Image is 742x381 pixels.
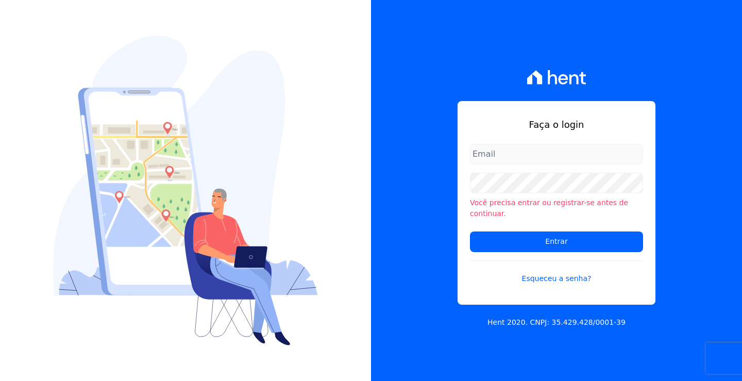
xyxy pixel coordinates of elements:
input: Email [470,144,643,164]
img: Login [53,36,318,345]
input: Entrar [470,231,643,252]
h1: Faça o login [470,118,643,131]
li: Você precisa entrar ou registrar-se antes de continuar. [470,197,643,219]
p: Hent 2020. CNPJ: 35.429.428/0001-39 [487,317,626,328]
a: Esqueceu a senha? [470,260,643,284]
